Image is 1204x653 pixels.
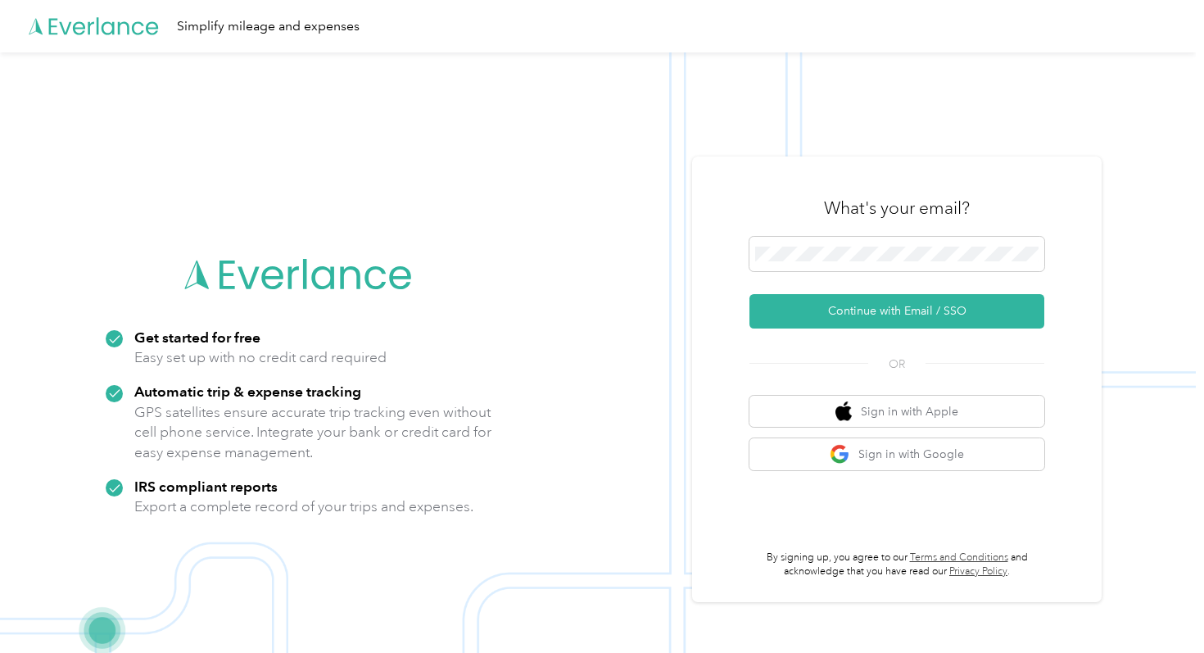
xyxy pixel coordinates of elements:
div: Simplify mileage and expenses [177,16,360,37]
img: apple logo [835,401,852,422]
p: Easy set up with no credit card required [134,347,387,368]
strong: IRS compliant reports [134,478,278,495]
p: Export a complete record of your trips and expenses. [134,497,473,517]
button: Continue with Email / SSO [749,294,1044,329]
img: google logo [830,444,850,465]
span: OR [868,356,926,373]
strong: Automatic trip & expense tracking [134,383,361,400]
a: Privacy Policy [949,565,1007,578]
h3: What's your email? [824,197,970,220]
button: apple logoSign in with Apple [749,396,1044,428]
button: google logoSign in with Google [749,438,1044,470]
p: GPS satellites ensure accurate trip tracking even without cell phone service. Integrate your bank... [134,402,492,463]
strong: Get started for free [134,329,260,346]
iframe: Everlance-gr Chat Button Frame [1112,561,1204,653]
a: Terms and Conditions [910,551,1008,564]
p: By signing up, you agree to our and acknowledge that you have read our . [749,551,1044,579]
